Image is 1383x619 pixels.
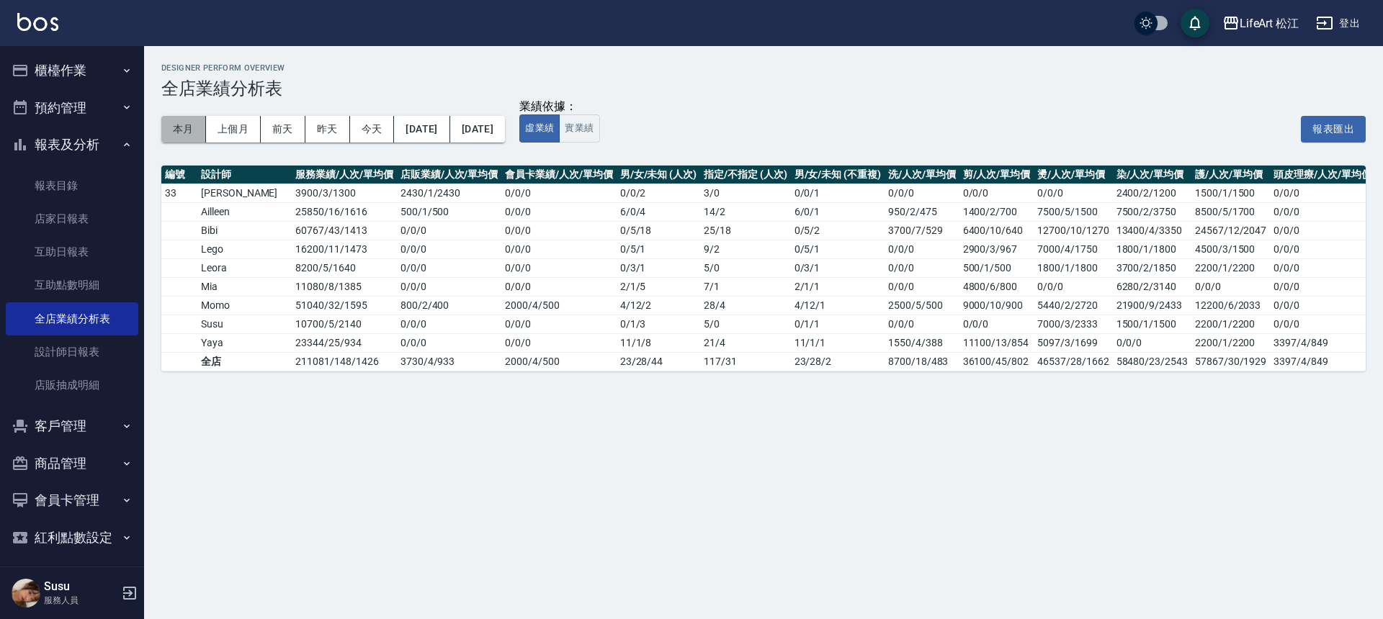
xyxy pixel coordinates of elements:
button: 會員卡管理 [6,482,138,519]
td: 9 / 2 [700,240,790,258]
table: a dense table [161,166,1375,371]
td: 0 / 5 / 1 [617,240,700,258]
td: 0/0/0 [1113,333,1191,352]
button: 今天 [350,116,395,143]
td: 6280/2/3140 [1113,277,1191,296]
td: 3700/7/529 [885,221,959,240]
td: 46537/28/1662 [1034,352,1112,371]
td: 12200/6/2033 [1191,296,1270,315]
td: 58480/23/2543 [1113,352,1191,371]
a: 設計師日報表 [6,335,138,369]
button: 預約管理 [6,89,138,127]
h5: Susu [44,579,117,594]
td: 0 / 0 / 0 [501,258,616,277]
td: 0 / 1 / 3 [617,315,700,333]
td: 8500/5/1700 [1191,202,1270,221]
td: 21 / 4 [700,333,790,352]
td: 800 / 2 / 400 [397,296,501,315]
td: 0 / 1 / 1 [791,315,885,333]
a: 互助點數明細 [6,268,138,302]
td: 12700/10/1270 [1034,221,1112,240]
th: 設計師 [197,166,292,184]
td: 33 [161,184,197,202]
td: 2900/3/967 [959,240,1034,258]
td: 8700/18/483 [885,352,959,371]
td: 0 / 0 / 0 [501,184,616,202]
td: 7000/3/2333 [1034,315,1112,333]
td: 0 / 0 / 0 [501,240,616,258]
td: 1500/1/1500 [1113,315,1191,333]
td: 14 / 2 [700,202,790,221]
td: 0 / 0 / 0 [397,258,501,277]
td: 0/0/0 [959,315,1034,333]
td: 51040 / 32 / 1595 [292,296,396,315]
td: 0/0/0 [1270,315,1374,333]
td: 3900 / 3 / 1300 [292,184,396,202]
td: 11 / 1 / 1 [791,333,885,352]
td: 0/0/0 [885,258,959,277]
th: 剪/人次/單均價 [959,166,1034,184]
button: 上個月 [206,116,261,143]
td: Leora [197,258,292,277]
th: 洗/人次/單均價 [885,166,959,184]
th: 男/女/未知 (人次) [617,166,700,184]
td: 6 / 0 / 1 [791,202,885,221]
td: 2200/1/2200 [1191,315,1270,333]
td: 3700/2/1850 [1113,258,1191,277]
td: 5 / 0 [700,258,790,277]
a: 互助日報表 [6,235,138,268]
button: LifeArt 松江 [1217,9,1305,38]
button: 櫃檯作業 [6,52,138,89]
h3: 全店業績分析表 [161,78,1366,99]
td: 2200/1/2200 [1191,333,1270,352]
td: 8200 / 5 / 1640 [292,258,396,277]
a: 報表目錄 [6,169,138,202]
td: 57867/30/1929 [1191,352,1270,371]
td: 0/0/0 [1270,184,1374,202]
td: 0 / 0 / 0 [397,333,501,352]
td: 5440/2/2720 [1034,296,1112,315]
th: 燙/人次/單均價 [1034,166,1112,184]
td: 0/0/0 [885,315,959,333]
th: 店販業績/人次/單均價 [397,166,501,184]
td: 0/0/0 [1270,296,1374,315]
td: Ailleen [197,202,292,221]
td: 25 / 18 [700,221,790,240]
th: 頭皮理療/人次/單均價 [1270,166,1374,184]
td: 11100/13/854 [959,333,1034,352]
td: 25850 / 16 / 1616 [292,202,396,221]
p: 服務人員 [44,594,117,607]
td: 0 / 5 / 1 [791,240,885,258]
td: 0/0/0 [1191,277,1270,296]
td: 3 / 0 [700,184,790,202]
td: 11080 / 8 / 1385 [292,277,396,296]
button: 登出 [1310,10,1366,37]
button: 報表匯出 [1301,116,1366,143]
td: 7500/2/3750 [1113,202,1191,221]
td: Susu [197,315,292,333]
th: 服務業績/人次/單均價 [292,166,396,184]
td: Mia [197,277,292,296]
button: 前天 [261,116,305,143]
td: 5097/3/1699 [1034,333,1112,352]
td: 2200/1/2200 [1191,258,1270,277]
th: 男/女/未知 (不重複) [791,166,885,184]
button: 昨天 [305,116,350,143]
td: 1500/1/1500 [1191,184,1270,202]
td: 0/0/0 [959,184,1034,202]
td: Momo [197,296,292,315]
td: 2430 / 1 / 2430 [397,184,501,202]
button: 實業績 [559,114,599,143]
td: 0/0/0 [885,184,959,202]
a: 全店業績分析表 [6,302,138,335]
td: 117 / 31 [700,352,790,371]
td: 4 / 12 / 2 [617,296,700,315]
td: 0 / 0 / 0 [397,221,501,240]
td: 60767 / 43 / 1413 [292,221,396,240]
td: 11 / 1 / 8 [617,333,700,352]
td: 21900/9/2433 [1113,296,1191,315]
td: 16200 / 11 / 1473 [292,240,396,258]
a: 報表匯出 [1301,121,1366,135]
td: 7000/4/1750 [1034,240,1112,258]
a: 店販抽成明細 [6,369,138,402]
